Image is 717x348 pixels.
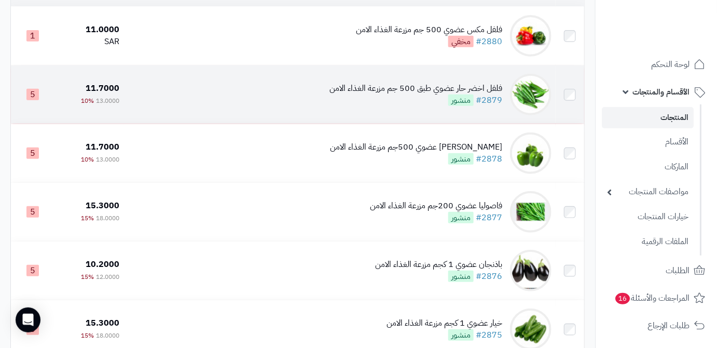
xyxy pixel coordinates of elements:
[330,141,502,153] div: [PERSON_NAME] عضوي 500جم مزرعة الغذاء الامن
[81,213,94,223] span: 15%
[86,258,119,271] span: 10.2000
[476,329,502,341] a: #2875
[26,89,39,100] span: 5
[370,200,502,212] div: فاصوليا عضوي 200جم مزرعة الغذاء الامن
[26,265,39,276] span: 5
[58,36,119,48] div: SAR
[448,271,474,282] span: منشور
[510,15,551,57] img: فلفل مكس عضوي 500 جم مزرعة الغذاء الامن
[26,148,39,159] span: 5
[26,324,39,335] span: 5
[602,258,711,283] a: الطلبات
[602,286,711,311] a: المراجعات والأسئلة16
[476,35,502,48] a: #2880
[602,52,711,77] a: لوحة التحكم
[16,307,40,332] div: Open Intercom Messenger
[666,263,690,278] span: الطلبات
[86,82,119,95] span: 11.7000
[602,313,711,338] a: طلبات الإرجاع
[602,107,694,128] a: المنتجات
[510,250,551,291] img: باذنجان عضوي 1 كجم مزرعة الغذاء الامن
[387,317,502,329] div: خيار عضوي 1 كجم مزرعة الغذاء الامن
[86,141,119,153] span: 11.7000
[632,85,690,99] span: الأقسام والمنتجات
[96,331,119,340] span: 18.0000
[81,96,94,105] span: 10%
[510,74,551,115] img: فلفل اخضر حار عضوي طبق 500 جم مزرعة الغذاء الامن
[448,153,474,165] span: منشور
[510,191,551,233] img: فاصوليا عضوي 200جم مزرعة الغذاء الامن
[602,206,694,228] a: خيارات المنتجات
[375,259,502,271] div: باذنجان عضوي 1 كجم مزرعة الغذاء الامن
[448,36,474,47] span: مخفي
[602,181,694,203] a: مواصفات المنتجات
[646,28,707,49] img: logo-2.png
[476,153,502,165] a: #2878
[96,96,119,105] span: 13.0000
[476,94,502,106] a: #2879
[96,155,119,164] span: 13.0000
[96,213,119,223] span: 18.0000
[448,212,474,223] span: منشور
[647,318,690,333] span: طلبات الإرجاع
[448,329,474,341] span: منشور
[356,24,502,36] div: فلفل مكس عضوي 500 جم مزرعة الغذاء الامن
[476,211,502,224] a: #2877
[81,331,94,340] span: 15%
[58,24,119,36] div: 11.0000
[510,132,551,174] img: فلفل رومي عضوي 500جم مزرعة الغذاء الامن
[614,291,690,305] span: المراجعات والأسئلة
[26,30,39,42] span: 1
[26,206,39,218] span: 5
[651,57,690,72] span: لوحة التحكم
[329,83,502,95] div: فلفل اخضر حار عضوي طبق 500 جم مزرعة الغذاء الامن
[96,272,119,282] span: 12.0000
[615,293,630,304] span: 16
[81,155,94,164] span: 10%
[602,156,694,178] a: الماركات
[86,199,119,212] span: 15.3000
[476,270,502,283] a: #2876
[86,317,119,329] span: 15.3000
[448,95,474,106] span: منشور
[81,272,94,282] span: 15%
[602,231,694,253] a: الملفات الرقمية
[602,131,694,153] a: الأقسام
